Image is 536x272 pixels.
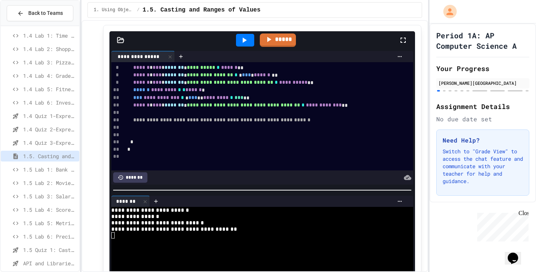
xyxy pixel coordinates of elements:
span: 1.4 Lab 3: Pizza Delivery Calculator [23,58,76,66]
span: 1.5. Casting and Ranges of Values [143,6,261,15]
iframe: chat widget [474,210,529,241]
div: Chat with us now!Close [3,3,51,47]
span: 1.4 Quiz 3-Expressions and Assignment Statements [23,139,76,147]
h1: Period 1A: AP Computer Science A [436,30,529,51]
span: 1.4 Lab 2: Shopping Receipt Builder [23,45,76,53]
span: API and Libraries - Topic 1.7 [23,259,76,267]
h3: Need Help? [443,136,523,145]
iframe: chat widget [505,242,529,265]
span: 1.4 Quiz 1-Expressions and Assignment Statements [23,112,76,120]
span: 1.4 Lab 5: Fitness Tracker Debugger [23,85,76,93]
span: 1.5 Lab 1: Bank Account Fixer [23,166,76,173]
span: 1.5 Lab 6: Precision Calculator System [23,233,76,240]
span: 1.5 Lab 2: Movie Runtime Calculator [23,179,76,187]
span: 1.4 Lab 6: Investment Portfolio Tracker [23,99,76,106]
span: 1.5 Lab 4: Score Percentage Calculator [23,206,76,214]
span: 1.5 Quiz 1: Casting and Ranges of variables - Quiz [23,246,76,254]
div: [PERSON_NAME][GEOGRAPHIC_DATA] [438,80,527,86]
h2: Your Progress [436,63,529,74]
span: 1. Using Objects and Methods [94,7,134,13]
span: 1.5. Casting and Ranges of Values [23,152,76,160]
span: 1.4 Lab 4: Grade Point Average [23,72,76,80]
span: / [137,7,140,13]
span: 1.4 Lab 1: Time Card Calculator [23,32,76,39]
span: Back to Teams [28,9,63,17]
h2: Assignment Details [436,101,529,112]
p: Switch to "Grade View" to access the chat feature and communicate with your teacher for help and ... [443,148,523,185]
span: 1.5 Lab 5: Metric Conversion Debugger [23,219,76,227]
button: Back to Teams [7,5,73,21]
span: 1.4 Quiz 2-Expressions and Assignment Statements [23,125,76,133]
span: 1.5 Lab 3: Salary Calculator Fixer [23,192,76,200]
div: No due date set [436,115,529,124]
div: My Account [435,3,459,20]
